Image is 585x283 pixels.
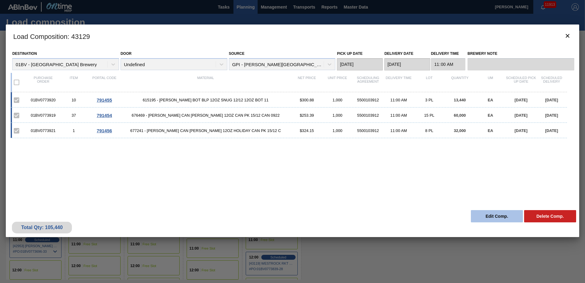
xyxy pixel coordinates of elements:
[58,98,89,102] div: 10
[292,113,322,118] div: $253.39
[471,210,523,222] button: Edit Comp.
[545,113,558,118] span: [DATE]
[89,97,120,103] div: Go to Order
[337,58,383,70] input: mm/dd/yyyy
[475,76,506,89] div: UM
[322,113,353,118] div: 1,000
[89,76,120,89] div: Portal code
[322,76,353,89] div: Unit Price
[337,51,363,56] label: Pick up Date
[6,25,579,48] h3: Load Composition : 43129
[353,128,383,133] div: 5500103912
[229,51,244,56] label: Source
[353,98,383,102] div: 5500103912
[322,128,353,133] div: 1,000
[384,51,413,56] label: Delivery Date
[506,76,536,89] div: Scheduled Pick up Date
[488,113,493,118] span: EA
[383,113,414,118] div: 11:00 AM
[536,76,567,89] div: Scheduled Delivery
[58,76,89,89] div: Item
[120,113,292,118] span: 676469 - CARR CAN BUD 12OZ CAN PK 15/12 CAN 0922
[353,113,383,118] div: 5500103912
[121,51,132,56] label: Door
[292,128,322,133] div: $324.15
[383,128,414,133] div: 11:00 AM
[454,113,466,118] span: 60,000
[292,76,322,89] div: Net Price
[414,98,445,102] div: 3 PL
[353,76,383,89] div: Scheduling Agreement
[488,98,493,102] span: EA
[383,76,414,89] div: Delivery Time
[454,98,466,102] span: 13,440
[384,58,430,70] input: mm/dd/yyyy
[120,76,292,89] div: Material
[468,49,574,58] label: Brewery Note
[28,113,58,118] div: 01BV0773919
[120,128,292,133] span: 677241 - CARR CAN BUD 12OZ HOLIDAY CAN PK 15/12 C
[524,210,576,222] button: Delete Comp.
[97,128,112,133] span: 791456
[322,98,353,102] div: 1,000
[28,76,58,89] div: Purchase order
[515,113,527,118] span: [DATE]
[488,128,493,133] span: EA
[545,98,558,102] span: [DATE]
[515,98,527,102] span: [DATE]
[58,128,89,133] div: 1
[58,113,89,118] div: 37
[414,113,445,118] div: 15 PL
[414,128,445,133] div: 8 PL
[12,51,37,56] label: Destination
[431,49,465,58] label: Delivery Time
[445,76,475,89] div: Quantity
[89,128,120,133] div: Go to Order
[454,128,466,133] span: 32,000
[383,98,414,102] div: 11:00 AM
[515,128,527,133] span: [DATE]
[292,98,322,102] div: $300.88
[97,97,112,103] span: 791455
[28,128,58,133] div: 01BV0773921
[120,98,292,102] span: 615195 - CARR BOT BLP 12OZ SNUG 12/12 12OZ BOT 11
[89,113,120,118] div: Go to Order
[28,98,58,102] div: 01BV0773920
[17,225,67,230] div: Total Qty: 105,440
[545,128,558,133] span: [DATE]
[97,113,112,118] span: 791454
[414,76,445,89] div: Lot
